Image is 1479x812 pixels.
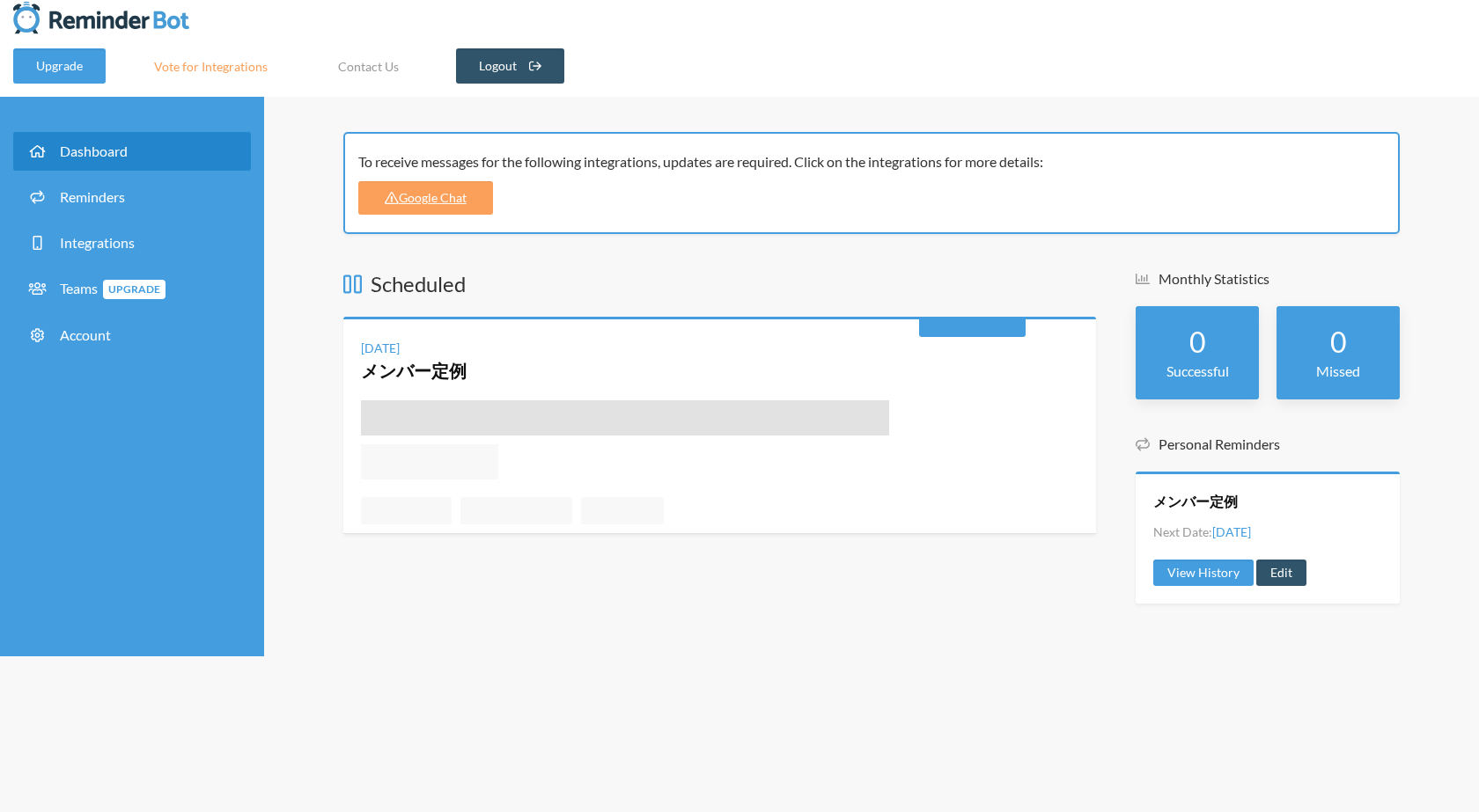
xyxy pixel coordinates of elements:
p: Missed [1294,361,1382,382]
span: Integrations [60,234,135,251]
a: メンバー定例 [361,360,467,381]
a: View History [1153,560,1254,586]
span: [DATE] [1212,524,1251,539]
h5: Personal Reminders [1136,435,1400,454]
a: TeamsUpgrade [13,269,251,309]
h3: Scheduled [343,269,1096,299]
a: Vote for Integrations [132,48,290,84]
li: Next Date: [1153,523,1251,541]
a: Logout [456,48,564,84]
a: Edit [1256,560,1306,586]
span: Teams [60,280,166,296]
h5: Monthly Statistics [1136,269,1400,289]
strong: 0 [1189,325,1206,359]
a: Dashboard [13,132,251,171]
a: Account [13,316,251,355]
strong: 0 [1330,325,1347,359]
span: Reminders [60,188,125,205]
a: Google Chat [358,181,493,215]
a: Reminders [13,178,251,216]
p: Successful [1153,361,1241,382]
span: Account [60,326,111,343]
a: Integrations [13,223,251,262]
a: Upgrade [13,48,106,84]
a: メンバー定例 [1153,492,1238,511]
span: Dashboard [60,143,128,159]
a: Contact Us [316,48,421,84]
div: To receive messages for the following integrations, updates are required. Click on the integratio... [358,151,1372,172]
div: [DATE] [361,339,400,357]
span: Upgrade [103,280,166,299]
